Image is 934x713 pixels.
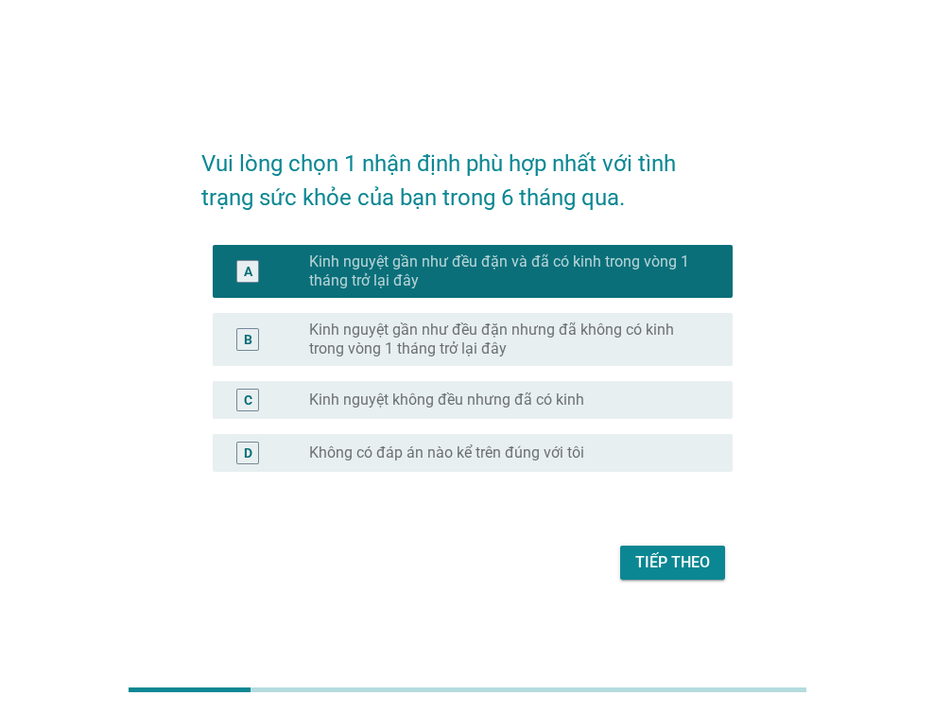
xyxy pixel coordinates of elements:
[309,321,702,358] label: Kinh nguyệt gần như đều đặn nhưng đã không có kinh trong vòng 1 tháng trở lại đây
[620,546,725,580] button: Tiếp theo
[244,330,252,350] div: B
[244,443,252,463] div: D
[309,443,584,462] label: Không có đáp án nào kể trên đúng với tôi
[309,252,702,290] label: Kinh nguyệt gần như đều đặn và đã có kinh trong vòng 1 tháng trở lại đây
[201,128,734,215] h2: Vui lòng chọn 1 nhận định phù hợp nhất với tình trạng sức khỏe của bạn trong 6 tháng qua.
[244,391,252,410] div: C
[635,551,710,574] div: Tiếp theo
[309,391,584,409] label: Kinh nguyệt không đều nhưng đã có kinh
[244,262,252,282] div: A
